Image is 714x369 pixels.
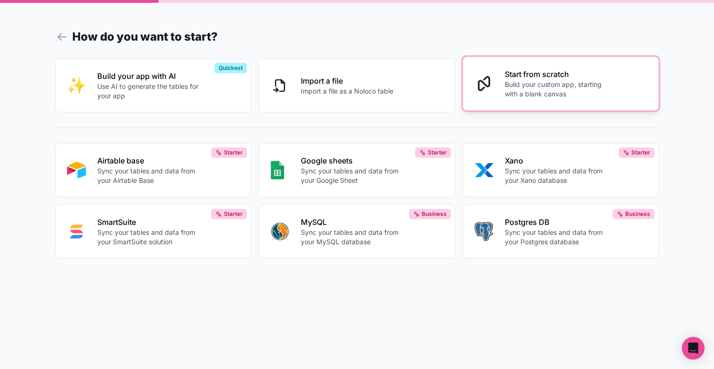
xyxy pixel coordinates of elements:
[625,210,650,218] span: Business
[214,63,247,73] div: Quickest
[301,228,406,247] p: Sync your tables and data from your MySQL database
[505,228,610,247] p: Sync your tables and data from your Postgres database
[463,143,659,197] button: XANOXanoSync your tables and data from your Xano databaseStarter
[505,80,610,99] p: Build your custom app, starting with a blank canvas
[505,166,610,185] p: Sync your tables and data from your Xano database
[301,86,393,96] p: Import a file as a Noloco table
[301,166,406,185] p: Sync your tables and data from your Google Sheet
[67,76,86,95] img: INTERNAL_WITH_AI
[428,149,447,156] span: Starter
[97,216,202,228] p: SmartSuite
[505,155,610,166] p: Xano
[67,222,86,241] img: SMART_SUITE
[97,155,202,166] p: Airtable base
[631,149,650,156] span: Starter
[224,149,243,156] span: Starter
[301,155,406,166] p: Google sheets
[55,59,252,112] button: INTERNAL_WITH_AIBuild your app with AIUse AI to generate the tables for your appQuickest
[55,143,252,197] button: AIRTABLEAirtable baseSync your tables and data from your Airtable BaseStarter
[55,28,659,45] h1: How do you want to start?
[463,57,659,111] button: Start from scratchBuild your custom app, starting with a blank canvas
[97,228,202,247] p: Sync your tables and data from your SmartSuite solution
[505,69,610,80] p: Start from scratch
[259,59,455,112] button: Import a fileImport a file as a Noloco table
[475,161,493,180] img: XANO
[422,210,447,218] span: Business
[97,82,202,101] p: Use AI to generate the tables for your app
[67,161,86,180] img: AIRTABLE
[55,205,252,258] button: SMART_SUITESmartSuiteSync your tables and data from your SmartSuite solutionStarter
[301,216,406,228] p: MySQL
[224,210,243,218] span: Starter
[97,70,202,82] p: Build your app with AI
[505,216,610,228] p: Postgres DB
[463,205,659,258] button: POSTGRESPostgres DBSync your tables and data from your Postgres databaseBusiness
[271,222,289,241] img: MYSQL
[475,222,493,241] img: POSTGRES
[301,75,393,86] p: Import a file
[682,337,705,360] div: Open Intercom Messenger
[97,166,202,185] p: Sync your tables and data from your Airtable Base
[259,143,455,197] button: GOOGLE_SHEETSGoogle sheetsSync your tables and data from your Google SheetStarter
[259,205,455,258] button: MYSQLMySQLSync your tables and data from your MySQL databaseBusiness
[271,161,284,180] img: GOOGLE_SHEETS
